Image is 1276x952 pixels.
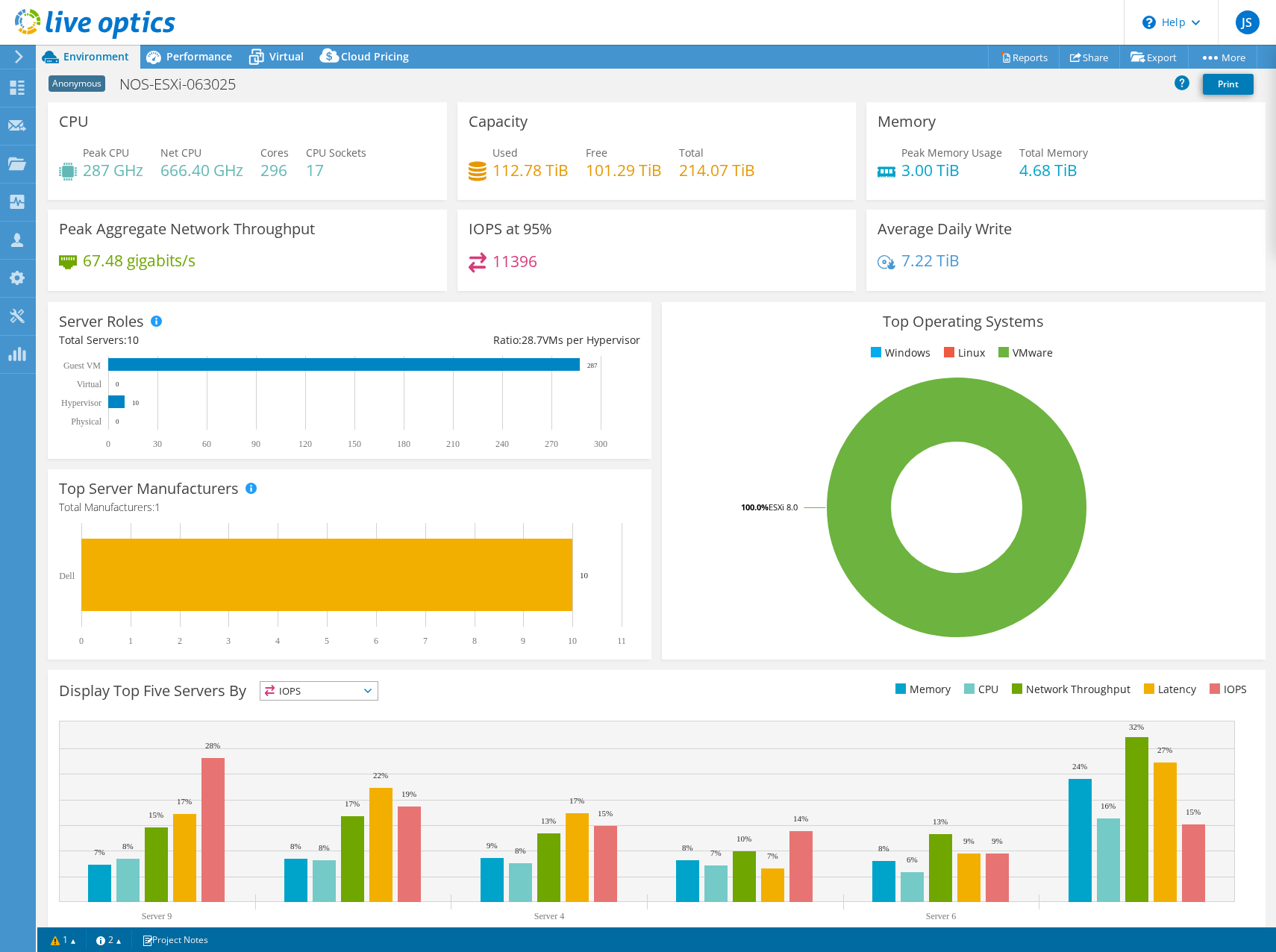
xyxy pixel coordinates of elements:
[77,379,102,389] text: Virtual
[59,221,315,237] h3: Peak Aggregate Network Throughput
[492,253,537,269] h4: 11396
[79,636,84,646] text: 0
[988,46,1060,69] a: Reports
[736,834,751,843] text: 10%
[1140,681,1196,698] li: Latency
[522,333,542,347] span: 28.7
[1019,145,1088,160] span: Total Memory
[298,439,312,449] text: 120
[469,113,528,130] h3: Capacity
[59,480,239,497] h3: Top Server Manufacturers
[472,636,477,646] text: 8
[154,500,160,514] span: 1
[1059,46,1120,69] a: Share
[260,162,289,178] h4: 296
[995,345,1053,361] li: VMware
[1203,74,1254,95] a: Print
[710,848,722,857] text: 7%
[545,439,558,449] text: 270
[487,841,498,850] text: 9%
[878,113,936,130] h3: Memory
[269,49,304,63] span: Virtual
[469,221,552,237] h3: IOPS at 95%
[541,816,556,825] text: 13%
[153,439,162,449] text: 30
[166,49,232,63] span: Performance
[679,145,704,160] span: Total
[202,439,211,449] text: 60
[260,682,378,700] span: IOPS
[1101,801,1116,810] text: 16%
[177,797,192,806] text: 17%
[373,771,388,780] text: 22%
[767,851,778,860] text: 7%
[59,332,349,348] div: Total Servers:
[345,799,360,808] text: 17%
[586,162,662,178] h4: 101.29 TiB
[617,636,626,646] text: 11
[587,362,598,369] text: 287
[49,75,105,92] span: Anonymous
[495,439,509,449] text: 240
[226,636,231,646] text: 3
[61,398,101,408] text: Hypervisor
[446,439,460,449] text: 210
[319,843,330,852] text: 8%
[568,636,577,646] text: 10
[598,809,613,818] text: 15%
[679,162,755,178] h4: 214.07 TiB
[160,145,201,160] span: Net CPU
[122,842,134,851] text: 8%
[401,789,416,798] text: 19%
[534,911,564,921] text: Server 4
[1236,10,1260,34] span: JS
[1072,762,1087,771] text: 24%
[926,911,956,921] text: Server 6
[933,817,948,826] text: 13%
[94,848,105,857] text: 7%
[492,145,518,160] span: Used
[127,333,139,347] span: 10
[901,162,1002,178] h4: 3.00 TiB
[59,113,89,130] h3: CPU
[251,439,260,449] text: 90
[867,345,931,361] li: Windows
[1157,745,1172,754] text: 27%
[1119,46,1189,69] a: Export
[963,836,975,845] text: 9%
[83,252,196,269] h4: 67.48 gigabits/s
[59,313,144,330] h3: Server Roles
[1129,722,1144,731] text: 32%
[116,381,119,388] text: 0
[769,501,798,513] tspan: ESXi 8.0
[1008,681,1130,698] li: Network Throughput
[260,145,289,160] span: Cores
[113,76,259,93] h1: NOS-ESXi-063025
[275,636,280,646] text: 4
[741,501,769,513] tspan: 100.0%
[106,439,110,449] text: 0
[348,439,361,449] text: 150
[892,681,951,698] li: Memory
[59,499,640,516] h4: Total Manufacturers:
[148,810,163,819] text: 15%
[341,49,409,63] span: Cloud Pricing
[397,439,410,449] text: 180
[83,145,129,160] span: Peak CPU
[569,796,584,805] text: 17%
[178,636,182,646] text: 2
[59,571,75,581] text: Dell
[730,927,760,937] text: Server 5
[116,418,119,425] text: 0
[349,332,639,348] div: Ratio: VMs per Hypervisor
[1188,46,1257,69] a: More
[878,221,1012,237] h3: Average Daily Write
[1142,16,1156,29] svg: \n
[374,636,378,646] text: 6
[515,846,526,855] text: 8%
[521,636,525,646] text: 9
[336,927,370,937] text: Server 10
[205,741,220,750] text: 28%
[1019,162,1088,178] h4: 4.68 TiB
[63,49,129,63] span: Environment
